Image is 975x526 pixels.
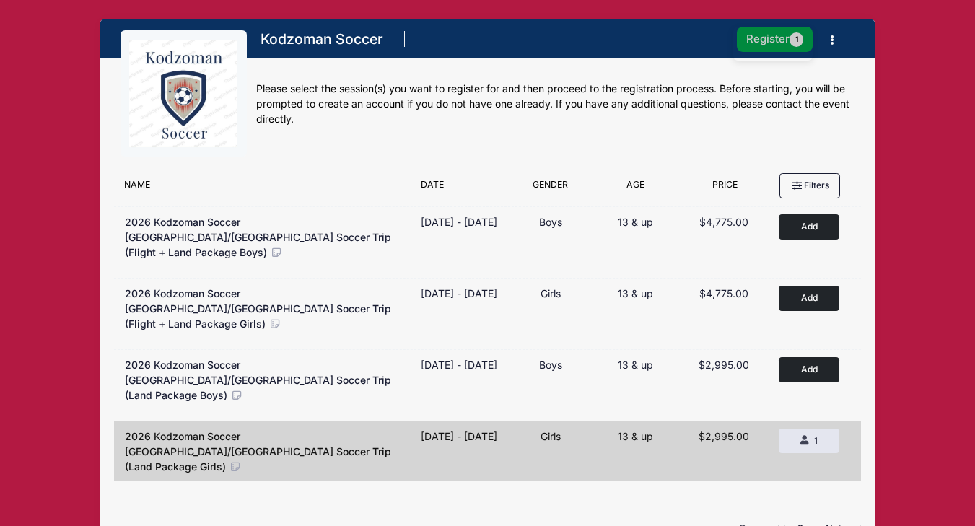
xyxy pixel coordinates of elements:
span: $4,775.00 [699,287,748,299]
div: Age [591,178,680,198]
img: logo [129,40,237,148]
div: [DATE] - [DATE] [421,429,497,444]
span: 13 & up [618,216,653,228]
span: Boys [539,359,562,371]
span: 1 [814,435,818,446]
span: 1 [790,32,804,47]
span: 2026 Kodzoman Soccer [GEOGRAPHIC_DATA]/[GEOGRAPHIC_DATA] Soccer Trip (Flight + Land Package Boys) [125,216,391,258]
span: $2,995.00 [699,430,749,442]
div: [DATE] - [DATE] [421,214,497,229]
span: 2026 Kodzoman Soccer [GEOGRAPHIC_DATA]/[GEOGRAPHIC_DATA] Soccer Trip (Land Package Girls) [125,430,391,473]
button: Add [779,214,839,240]
span: 13 & up [618,287,653,299]
div: Price [680,178,769,198]
div: Gender [510,178,591,198]
h1: Kodzoman Soccer [256,27,388,52]
div: [DATE] - [DATE] [421,357,497,372]
span: 13 & up [618,359,653,371]
button: Add [779,357,839,382]
span: $4,775.00 [699,216,748,228]
span: Girls [541,287,561,299]
span: 2026 Kodzoman Soccer [GEOGRAPHIC_DATA]/[GEOGRAPHIC_DATA] Soccer Trip (Flight + Land Package Girls) [125,287,391,330]
button: Filters [779,173,840,198]
button: Add [779,286,839,311]
button: Register1 [737,27,813,52]
span: $2,995.00 [699,359,749,371]
div: Please select the session(s) you want to register for and then proceed to the registration proces... [256,82,854,127]
div: Name [117,178,414,198]
span: Girls [541,430,561,442]
div: [DATE] - [DATE] [421,286,497,301]
span: 2026 Kodzoman Soccer [GEOGRAPHIC_DATA]/[GEOGRAPHIC_DATA] Soccer Trip (Land Package Boys) [125,359,391,401]
div: Date [414,178,510,198]
span: Boys [539,216,562,228]
button: 1 [779,429,839,453]
span: 13 & up [618,430,653,442]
